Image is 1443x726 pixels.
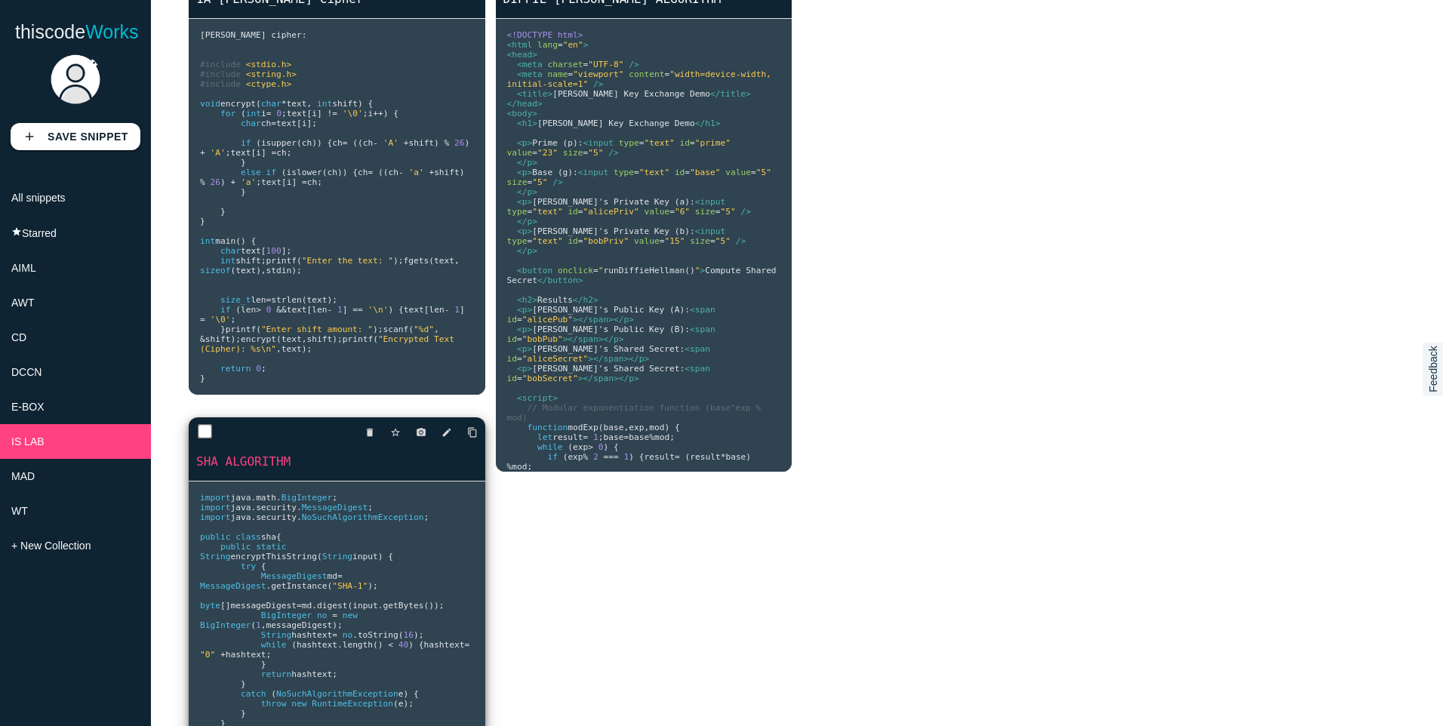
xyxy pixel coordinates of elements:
[261,177,282,187] span: text
[343,109,363,118] span: '\0'
[537,275,583,285] span: </button>
[639,168,669,177] span: "text"
[517,168,532,177] span: <p>
[282,109,287,118] span: ;
[256,148,261,158] span: i
[241,118,261,128] span: char
[527,177,532,187] span: =
[393,256,403,266] span: );
[251,236,256,246] span: {
[563,40,583,50] span: "en"
[302,177,307,187] span: =
[517,246,537,256] span: </p>
[332,138,342,148] span: ch
[352,419,375,446] a: delete
[291,266,301,275] span: );
[11,470,35,482] span: MAD
[352,138,362,148] span: ((
[680,138,690,148] span: id
[669,207,675,217] span: =
[266,168,276,177] span: if
[527,236,532,246] span: =
[230,148,251,158] span: text
[690,236,710,246] span: size
[220,256,235,266] span: int
[266,109,272,118] span: =
[583,207,639,217] span: "alicePriv"
[200,30,302,40] span: [PERSON_NAME] cipher
[291,177,297,187] span: ]
[11,435,45,448] span: IS LAB
[578,207,583,217] span: =
[527,207,532,217] span: =
[644,207,669,217] span: value
[276,305,286,315] span: &&
[710,89,751,99] span: </title>
[200,148,205,158] span: +
[378,419,401,446] a: Star snippet
[235,266,256,275] span: text
[327,295,337,305] span: );
[507,236,528,246] span: type
[588,60,623,69] span: "UTF-8"
[751,168,756,177] span: =
[200,99,220,109] span: void
[200,69,241,79] span: #include
[15,8,139,56] a: thiscodeWorks
[22,227,57,239] span: Starred
[337,305,343,315] span: 1
[307,177,317,187] span: ch
[271,295,301,305] span: strlen
[317,177,322,187] span: ;
[328,305,333,315] span: -
[583,138,614,148] span: <input
[261,99,282,109] span: char
[517,305,532,315] span: <p>
[297,118,302,128] span: [
[517,226,532,236] span: <p>
[416,419,426,446] i: photo_camera
[220,177,226,187] span: )
[261,138,297,148] span: isupper
[568,207,577,217] span: id
[710,236,715,246] span: =
[517,138,532,148] span: <p>
[302,256,393,266] span: "Enter the text: "
[398,305,404,315] span: {
[343,138,348,148] span: =
[517,187,537,197] span: </p>
[445,138,450,148] span: %
[343,305,348,315] span: ]
[517,197,532,207] span: <p>
[715,207,721,217] span: =
[507,177,528,187] span: size
[312,305,327,315] span: len
[200,236,215,246] span: int
[583,60,589,69] span: =
[537,118,695,128] span: [PERSON_NAME] Key Exchange Demo
[664,69,669,79] span: =
[507,148,533,158] span: value
[629,60,638,69] span: />
[287,109,307,118] span: text
[455,419,478,446] a: Copy to Clipboard
[517,295,537,305] span: <h2>
[337,168,347,177] span: ))
[736,236,746,246] span: />
[517,69,543,79] span: <meta
[388,168,398,177] span: ch
[434,256,454,266] span: text
[507,207,528,217] span: type
[404,138,409,148] span: +
[532,177,547,187] span: "5"
[507,30,583,40] span: <!DOCTYPE html>
[558,266,593,275] span: onclick
[246,69,297,79] span: <string.h>
[307,118,317,128] span: ];
[675,207,690,217] span: "6"
[634,168,639,177] span: =
[211,148,226,158] span: 'A'
[282,177,287,187] span: [
[404,419,426,446] a: photo_camera
[282,168,287,177] span: (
